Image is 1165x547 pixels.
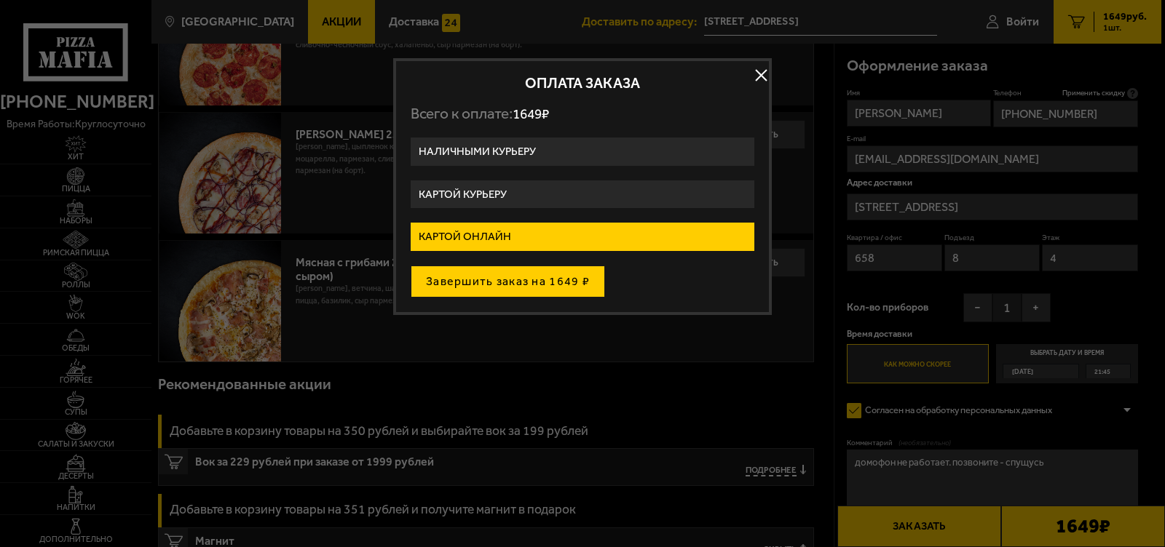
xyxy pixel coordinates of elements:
[411,76,754,90] h2: Оплата заказа
[411,137,754,166] label: Наличными курьеру
[411,223,754,251] label: Картой онлайн
[411,180,754,209] label: Картой курьеру
[513,105,549,122] span: 1649 ₽
[411,105,754,123] p: Всего к оплате:
[411,265,605,298] button: Завершить заказ на 1649 ₽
